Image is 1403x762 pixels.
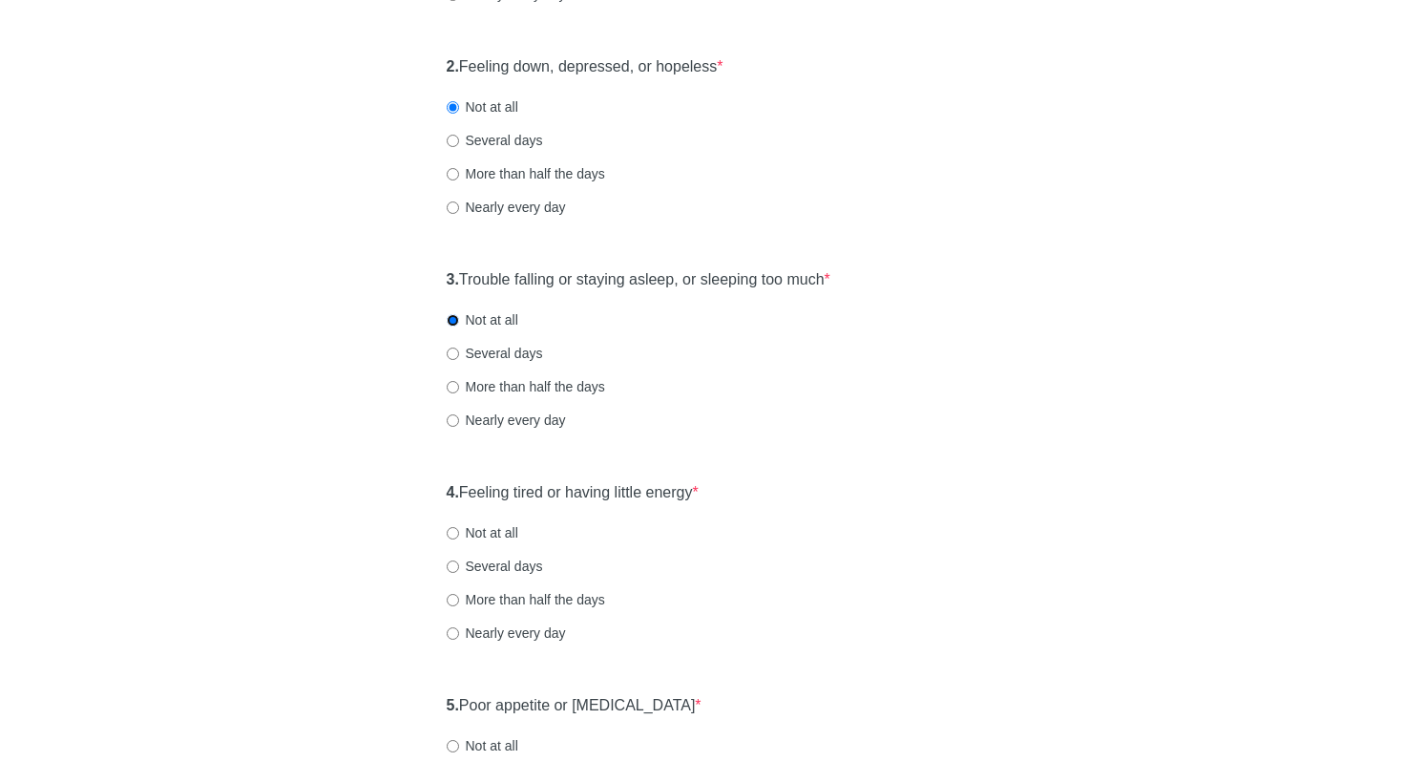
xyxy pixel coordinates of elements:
strong: 5. [447,697,459,713]
label: Poor appetite or [MEDICAL_DATA] [447,695,701,717]
label: Feeling down, depressed, or hopeless [447,56,723,78]
input: Not at all [447,101,459,114]
label: Not at all [447,736,518,755]
label: More than half the days [447,590,605,609]
label: Trouble falling or staying asleep, or sleeping too much [447,269,830,291]
label: Several days [447,344,543,363]
label: Nearly every day [447,624,566,643]
label: Nearly every day [447,198,566,217]
label: Feeling tired or having little energy [447,482,699,504]
label: Not at all [447,523,518,542]
label: Several days [447,557,543,576]
label: Not at all [447,310,518,329]
label: More than half the days [447,164,605,183]
label: More than half the days [447,377,605,396]
strong: 4. [447,484,459,500]
label: Several days [447,131,543,150]
input: Several days [447,135,459,147]
input: Several days [447,561,459,573]
strong: 2. [447,58,459,74]
input: Not at all [447,314,459,327]
label: Nearly every day [447,411,566,430]
input: Nearly every day [447,414,459,427]
input: More than half the days [447,594,459,606]
input: More than half the days [447,168,459,180]
label: Not at all [447,97,518,116]
input: Nearly every day [447,201,459,214]
input: Nearly every day [447,627,459,640]
input: Not at all [447,740,459,752]
input: Not at all [447,527,459,540]
strong: 3. [447,271,459,287]
input: Several days [447,348,459,360]
input: More than half the days [447,381,459,393]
